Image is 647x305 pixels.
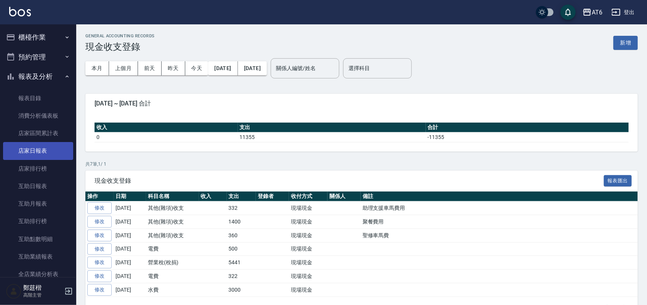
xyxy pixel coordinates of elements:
[114,228,146,242] td: [DATE]
[227,270,256,283] td: 322
[87,202,112,214] a: 修改
[613,36,638,50] button: 新增
[3,67,73,86] button: 報表及分析
[361,215,638,229] td: 聚餐費用
[208,61,238,75] button: [DATE]
[114,192,146,201] th: 日期
[95,123,238,133] th: 收入
[114,270,146,283] td: [DATE]
[289,283,328,297] td: 現場現金
[114,283,146,297] td: [DATE]
[238,61,267,75] button: [DATE]
[6,284,21,299] img: Person
[146,215,199,229] td: 其他(雜項)收支
[3,107,73,125] a: 消費分析儀表板
[87,284,112,296] a: 修改
[3,27,73,47] button: 櫃檯作業
[146,201,199,215] td: 其他(雜項)收支
[85,34,155,38] h2: GENERAL ACCOUNTING RECORDS
[3,248,73,265] a: 互助業績報表
[3,142,73,160] a: 店家日報表
[613,39,638,46] a: 新增
[426,123,629,133] th: 合計
[592,8,602,17] div: AT6
[146,283,199,297] td: 水費
[85,42,155,52] h3: 現金收支登錄
[146,242,199,256] td: 電費
[9,7,31,16] img: Logo
[199,192,227,201] th: 收入
[289,228,328,242] td: 現場現金
[85,192,114,201] th: 操作
[608,5,638,19] button: 登出
[85,161,638,168] p: 共 7 筆, 1 / 1
[138,61,162,75] button: 前天
[3,47,73,67] button: 預約管理
[185,61,209,75] button: 今天
[162,61,185,75] button: 昨天
[109,61,138,75] button: 上個月
[560,5,576,20] button: save
[95,177,604,185] span: 現金收支登錄
[361,228,638,242] td: 聖修車馬費
[3,212,73,230] a: 互助排行榜
[227,242,256,256] td: 500
[227,228,256,242] td: 360
[227,215,256,229] td: 1400
[146,270,199,283] td: 電費
[23,284,62,292] h5: 鄭莛楷
[289,201,328,215] td: 現場現金
[87,270,112,282] a: 修改
[426,132,629,142] td: -11355
[3,160,73,177] a: 店家排行榜
[95,132,238,142] td: 0
[23,292,62,299] p: 高階主管
[3,230,73,248] a: 互助點數明細
[227,283,256,297] td: 3000
[114,256,146,270] td: [DATE]
[289,242,328,256] td: 現場現金
[114,242,146,256] td: [DATE]
[580,5,605,20] button: AT6
[87,243,112,255] a: 修改
[114,201,146,215] td: [DATE]
[289,270,328,283] td: 現場現金
[87,216,112,228] a: 修改
[604,175,632,187] button: 報表匯出
[87,257,112,268] a: 修改
[361,192,638,201] th: 備註
[238,123,426,133] th: 支出
[3,177,73,195] a: 互助日報表
[227,256,256,270] td: 5441
[361,201,638,215] td: 助理支援車馬費用
[85,61,109,75] button: 本月
[256,192,289,201] th: 登錄者
[146,192,199,201] th: 科目名稱
[3,125,73,142] a: 店家區間累計表
[114,215,146,229] td: [DATE]
[289,256,328,270] td: 現場現金
[328,192,361,201] th: 關係人
[3,89,73,107] a: 報表目錄
[238,132,426,142] td: 11355
[146,256,199,270] td: 營業稅(稅捐)
[289,215,328,229] td: 現場現金
[289,192,328,201] th: 收付方式
[146,228,199,242] td: 其他(雜項)收支
[95,100,629,107] span: [DATE] ~ [DATE] 合計
[227,201,256,215] td: 332
[604,177,632,184] a: 報表匯出
[3,265,73,283] a: 全店業績分析表
[87,230,112,241] a: 修改
[3,195,73,212] a: 互助月報表
[227,192,256,201] th: 支出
